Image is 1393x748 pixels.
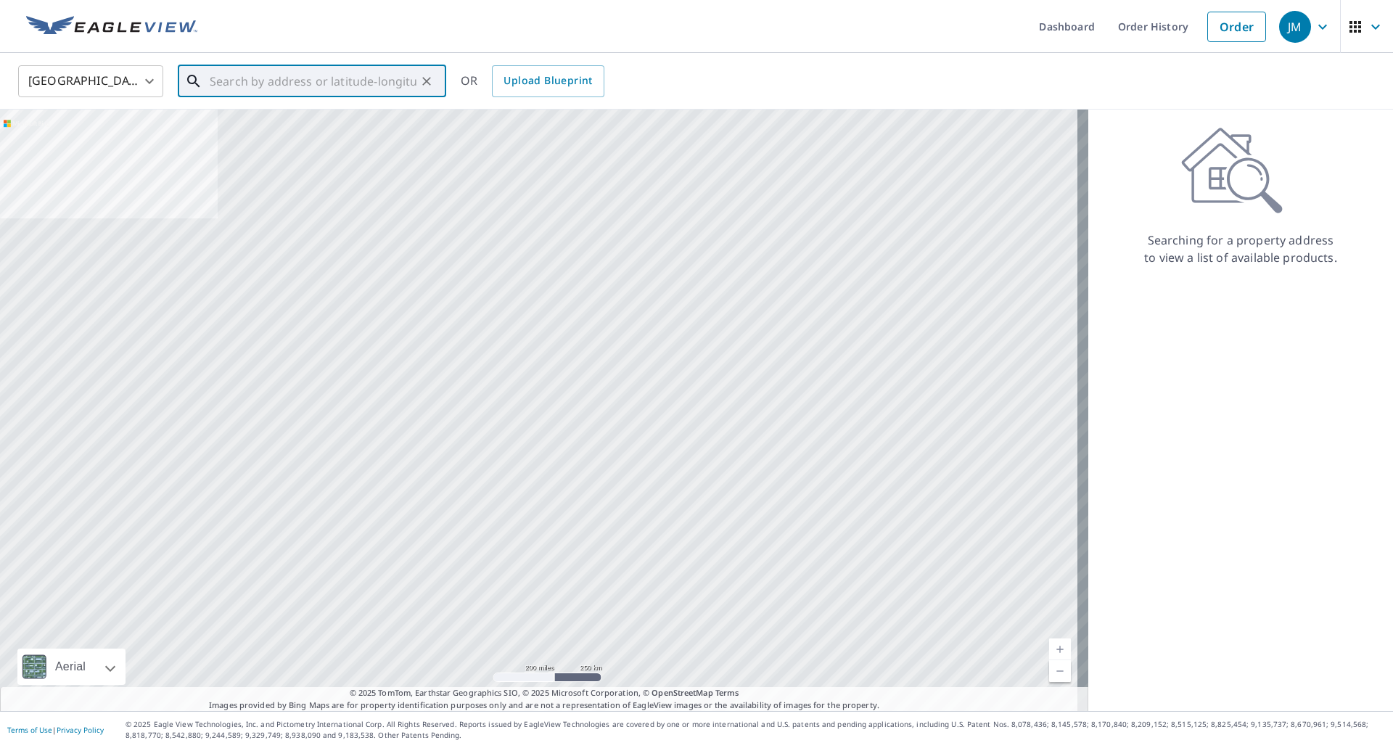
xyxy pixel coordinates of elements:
a: Order [1207,12,1266,42]
a: Terms of Use [7,725,52,735]
span: Upload Blueprint [504,72,592,90]
a: Current Level 5, Zoom Out [1049,660,1071,682]
input: Search by address or latitude-longitude [210,61,416,102]
p: | [7,726,104,734]
div: Aerial [17,649,126,685]
div: OR [461,65,604,97]
span: © 2025 TomTom, Earthstar Geographics SIO, © 2025 Microsoft Corporation, © [350,687,739,699]
img: EV Logo [26,16,197,38]
button: Clear [416,71,437,91]
div: JM [1279,11,1311,43]
div: Aerial [51,649,90,685]
a: Current Level 5, Zoom In [1049,638,1071,660]
a: Privacy Policy [57,725,104,735]
p: © 2025 Eagle View Technologies, Inc. and Pictometry International Corp. All Rights Reserved. Repo... [126,719,1386,741]
a: Terms [715,687,739,698]
a: OpenStreetMap [652,687,712,698]
div: [GEOGRAPHIC_DATA] [18,61,163,102]
p: Searching for a property address to view a list of available products. [1143,231,1338,266]
a: Upload Blueprint [492,65,604,97]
